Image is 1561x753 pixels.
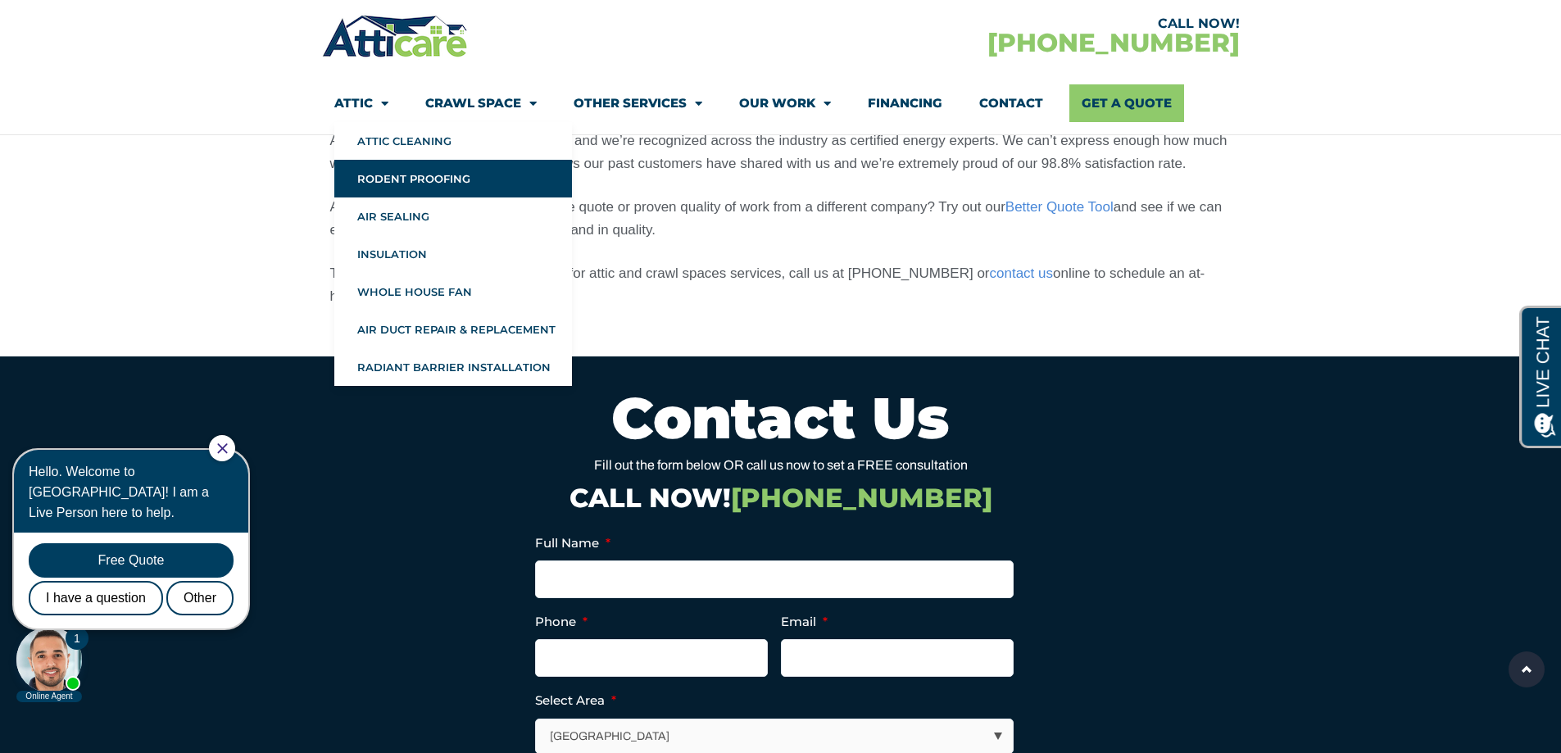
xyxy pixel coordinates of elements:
[330,133,1227,171] span: company and we’re recognized across the industry as certified energy experts. We can’t express en...
[330,199,1005,215] span: Are you searching for a more affordable quote or proven quality of work from a different company?...
[330,265,990,281] span: To receive a free quote and inspection for attic and crawl spaces services, call us at [PHONE_NUM...
[330,265,1205,304] span: online to schedule an at-home evaluation [DATE].
[334,122,572,160] a: Attic Cleaning
[334,348,572,386] a: Radiant Barrier Installation
[781,17,1240,30] div: CALL NOW!
[731,482,992,514] span: [PHONE_NUMBER]
[330,133,403,148] span: Atticare is a
[535,692,616,709] label: Select Area
[569,482,992,514] a: CALL NOW![PHONE_NUMBER]
[334,311,572,348] a: Air Duct Repair & Replacement
[739,84,831,122] a: Our Work
[8,433,270,704] iframe: Chat Invitation
[330,199,1223,238] span: and see if we can exceed your expectations, both in cost and in quality.
[979,84,1043,122] a: Contact
[535,535,610,551] label: Full Name
[334,235,572,273] a: Insulation
[330,455,1232,476] p: Fill out the form below OR call us now to set a FREE consultation
[334,84,1227,122] nav: Menu
[40,13,132,34] span: Opens a chat window
[574,84,702,122] a: Other Services
[1005,199,1114,215] a: Better Quote Tool
[334,273,572,311] a: Whole House Fan
[334,160,572,197] a: Rodent Proofing
[334,84,388,122] a: Attic
[535,614,588,630] label: Phone
[781,614,828,630] label: Email
[334,122,572,386] ul: Attic
[1069,84,1184,122] a: Get A Quote
[334,197,572,235] a: Air Sealing
[990,265,1054,281] a: contact us
[330,389,1232,447] h2: Contact Us
[868,84,942,122] a: Financing
[425,84,537,122] a: Crawl Space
